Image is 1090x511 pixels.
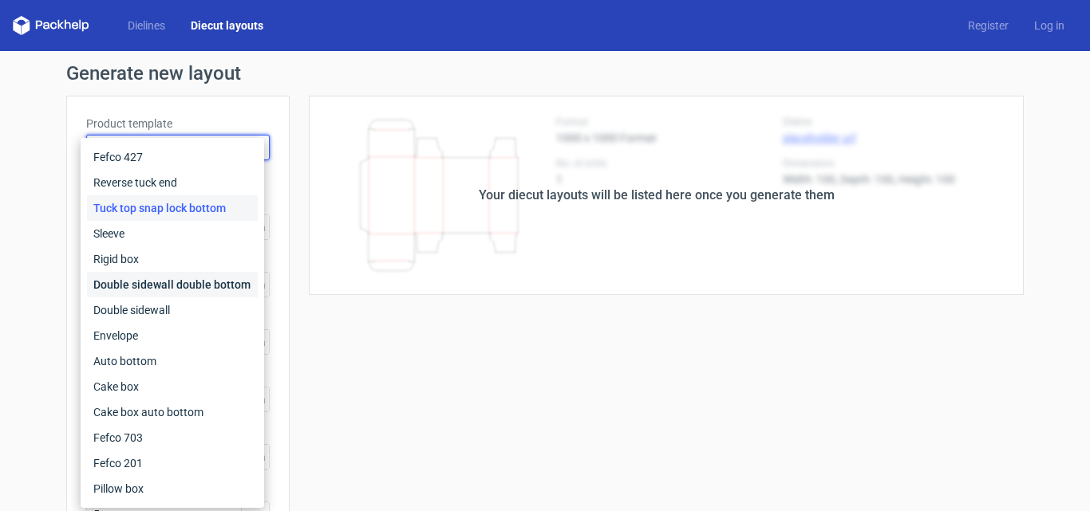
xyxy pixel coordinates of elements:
div: Double sidewall double bottom [87,272,258,297]
div: Reverse tuck end [87,170,258,195]
div: Fefco 703 [87,425,258,450]
div: Cake box auto bottom [87,399,258,425]
label: Product template [86,116,270,132]
div: Pillow box [87,476,258,501]
div: Rigid box [87,246,258,272]
div: Fefco 201 [87,450,258,476]
div: Envelope [87,323,258,348]
div: Tuck top snap lock bottom [87,195,258,221]
a: Register [955,18,1021,33]
div: Fefco 427 [87,144,258,170]
div: Your diecut layouts will be listed here once you generate them [479,186,835,205]
div: Cake box [87,374,258,399]
a: Diecut layouts [178,18,276,33]
div: Sleeve [87,221,258,246]
a: Dielines [115,18,178,33]
h1: Generate new layout [66,64,1024,83]
a: Log in [1021,18,1077,33]
div: Auto bottom [87,348,258,374]
div: Double sidewall [87,297,258,323]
